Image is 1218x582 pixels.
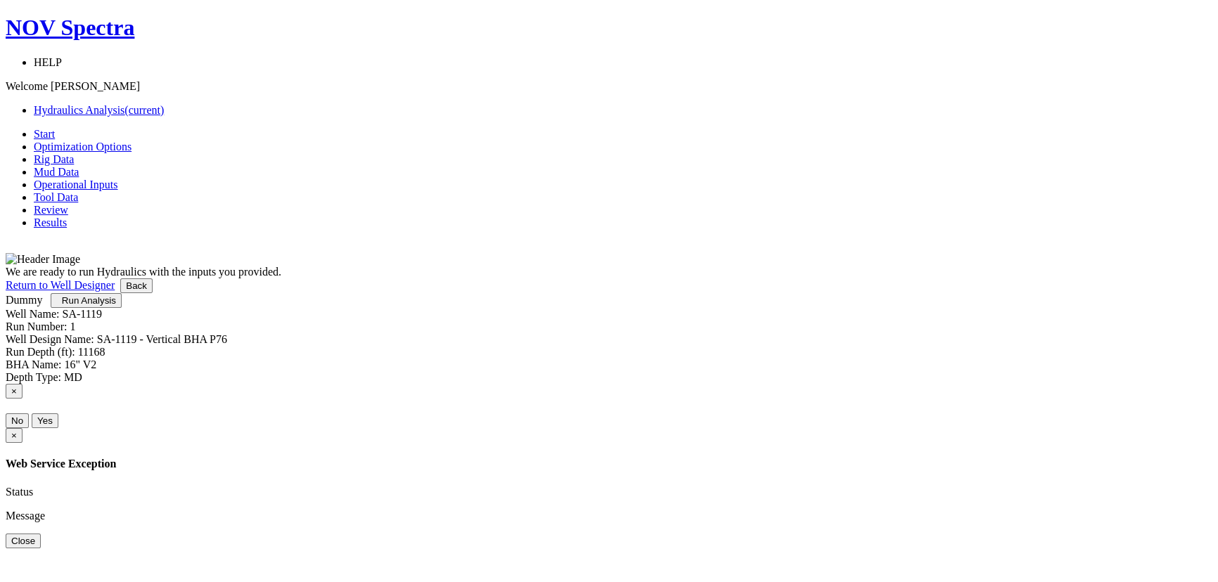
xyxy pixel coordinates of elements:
[6,510,45,522] label: Message
[6,80,48,92] span: Welcome
[6,413,29,428] button: No
[6,321,68,332] label: Run Number:
[34,216,67,228] a: Results
[6,294,42,306] a: Dummy
[97,333,227,345] label: SA-1119 - Vertical BHA P76
[6,279,115,291] a: Return to Well Designer
[6,458,1212,470] h4: Web Service Exception
[6,308,59,320] label: Well Name:
[65,358,97,370] label: 16" V2
[78,346,105,358] label: 11168
[70,321,76,332] label: 1
[6,486,33,498] label: Status
[34,128,55,140] a: Start
[6,333,94,345] label: Well Design Name:
[6,266,281,278] span: We are ready to run Hydraulics with the inputs you provided.
[120,278,153,293] button: Back
[6,15,1212,41] a: NOV Spectra
[11,430,17,441] span: ×
[64,371,82,383] label: MD
[34,153,74,165] a: Rig Data
[34,179,118,190] a: Operational Inputs
[34,166,79,178] a: Mud Data
[32,413,58,428] button: Yes
[6,533,41,548] button: Close
[124,104,164,116] span: (current)
[51,293,121,308] button: Run Analysis
[51,80,140,92] span: [PERSON_NAME]
[34,191,78,203] a: Tool Data
[6,346,75,358] label: Run Depth (ft):
[34,141,132,153] a: Optimization Options
[6,371,61,383] label: Depth Type:
[11,386,17,396] span: ×
[34,104,164,116] a: Hydraulics Analysis(current)
[6,428,23,443] button: Close
[6,384,23,399] button: Close
[34,56,62,68] span: HELP
[6,253,80,266] img: Header Image
[6,358,62,370] label: BHA Name:
[62,308,102,320] label: SA-1119
[62,295,116,306] span: Run Analysis
[34,204,68,216] a: Review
